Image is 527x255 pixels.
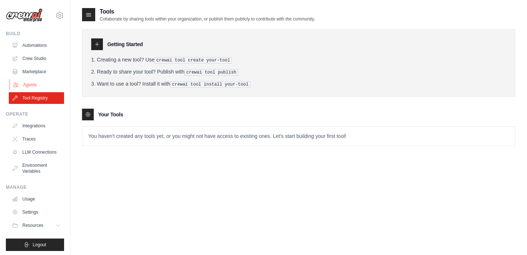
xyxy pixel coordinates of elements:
a: Automations [9,40,64,51]
div: Operate [6,111,64,117]
li: Ready to share your tool? Publish with [91,68,506,76]
a: LLM Connections [9,146,64,158]
img: Logo [6,8,42,22]
h3: Getting Started [107,41,143,48]
span: Resources [22,222,43,228]
a: Usage [9,193,64,205]
a: Marketplace [9,66,64,78]
pre: crewai tool create your-tool [155,57,232,64]
a: Environment Variables [9,160,64,177]
a: Traces [9,133,64,145]
li: Want to use a tool? Install it with [91,80,506,88]
button: Resources [9,220,64,231]
p: Collaborate by sharing tools within your organization, or publish them publicly to contribute wit... [100,16,315,22]
span: Logout [33,242,46,248]
a: Integrations [9,120,64,132]
a: Tool Registry [9,92,64,104]
a: Settings [9,206,64,218]
li: Creating a new tool? Use [91,56,506,64]
div: Build [6,31,64,37]
a: Crew Studio [9,53,64,64]
pre: crewai tool publish [185,69,238,76]
p: You haven't created any tools yet, or you might not have access to existing ones. Let's start bui... [82,127,515,146]
a: Agents [10,79,65,91]
h2: Tools [100,7,315,16]
button: Logout [6,239,64,251]
div: Manage [6,184,64,190]
pre: crewai tool install your-tool [170,81,250,88]
h3: Your Tools [98,111,123,118]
